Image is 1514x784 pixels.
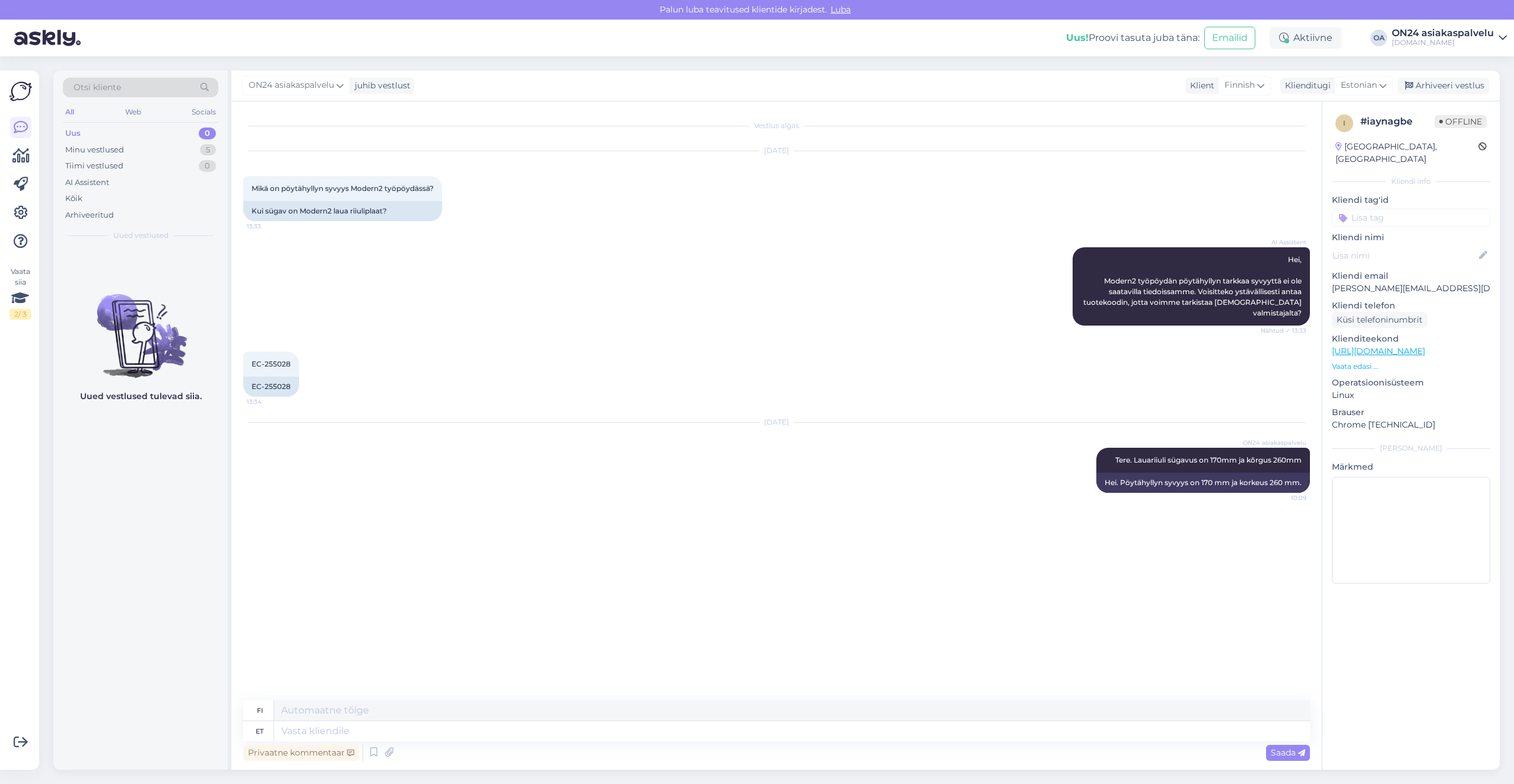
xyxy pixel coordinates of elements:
[9,309,31,320] div: 2 / 3
[1261,326,1306,335] span: Nähtud ✓ 13:33
[123,104,144,120] div: Web
[350,79,411,92] div: juhib vestlust
[80,390,202,403] p: Uued vestlused tulevad siia.
[65,128,81,139] div: Uus
[243,201,442,221] div: Kui sügav on Modern2 laua riiuliplaat?
[1332,461,1490,473] p: Märkmed
[1335,141,1478,165] div: [GEOGRAPHIC_DATA], [GEOGRAPHIC_DATA]
[1224,79,1255,92] span: Finnish
[200,144,216,156] div: 5
[252,359,291,368] span: EC-255028
[9,266,31,320] div: Vaata siia
[1392,28,1494,38] div: ON24 asiakaspalvelu
[1392,38,1494,47] div: [DOMAIN_NAME]
[243,120,1310,131] div: Vestlus algas
[1332,270,1490,282] p: Kliendi email
[1332,406,1490,419] p: Brauser
[247,397,291,406] span: 13:34
[1332,389,1490,401] p: Linux
[256,721,263,741] div: et
[1271,747,1305,758] span: Saada
[1341,79,1377,92] span: Estonian
[1332,194,1490,206] p: Kliendi tag'id
[53,273,228,380] img: No chats
[249,79,334,92] span: ON24 asiakaspalvelu
[1262,238,1306,247] span: AI Assistent
[1332,443,1490,454] div: [PERSON_NAME]
[65,144,124,156] div: Minu vestlused
[189,104,218,120] div: Socials
[1243,438,1306,447] span: ON24 asiakaspalvelu
[1096,473,1310,493] div: Hei. Pöytähyllyn syvyys on 170 mm ja korkeus 260 mm.
[1066,31,1200,45] div: Proovi tasuta juba täna:
[1332,333,1490,345] p: Klienditeekond
[1332,361,1490,372] p: Vaata edasi ...
[257,700,263,721] div: fi
[247,222,291,231] span: 13:33
[1392,28,1507,47] a: ON24 asiakaspalvelu[DOMAIN_NAME]
[1332,176,1490,187] div: Kliendi info
[1398,78,1489,94] div: Arhiveeri vestlus
[1332,282,1490,295] p: [PERSON_NAME][EMAIL_ADDRESS][DOMAIN_NAME]
[252,184,434,193] span: Mikä on pöytähyllyn syvyys Modern2 työpöydässä?
[243,745,359,761] div: Privaatne kommentaar
[199,128,216,139] div: 0
[243,145,1310,156] div: [DATE]
[1332,312,1427,328] div: Küsi telefoninumbrit
[1435,115,1487,128] span: Offline
[65,193,82,205] div: Kõik
[1332,377,1490,389] p: Operatsioonisüsteem
[65,177,109,189] div: AI Assistent
[1270,27,1342,49] div: Aktiivne
[9,80,32,103] img: Askly Logo
[1370,30,1387,46] div: OA
[1332,299,1490,312] p: Kliendi telefon
[1360,114,1435,129] div: # iaynagbe
[1332,249,1477,262] input: Lisa nimi
[1343,119,1346,128] span: i
[65,209,114,221] div: Arhiveeritud
[1332,419,1490,431] p: Chrome [TECHNICAL_ID]
[63,104,77,120] div: All
[1332,209,1490,227] input: Lisa tag
[1204,27,1255,49] button: Emailid
[1066,32,1089,43] b: Uus!
[1332,231,1490,244] p: Kliendi nimi
[827,4,854,15] span: Luba
[1332,346,1425,356] a: [URL][DOMAIN_NAME]
[74,81,121,94] span: Otsi kliente
[199,160,216,172] div: 0
[1115,455,1302,464] span: Tere. Lauariiuli sügavus on 170mm ja kõrgus 260mm
[243,417,1310,428] div: [DATE]
[1280,79,1331,92] div: Klienditugi
[65,160,123,172] div: Tiimi vestlused
[243,377,299,397] div: EC-255028
[1185,79,1214,92] div: Klient
[1262,493,1306,502] span: 10:09
[113,230,168,241] span: Uued vestlused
